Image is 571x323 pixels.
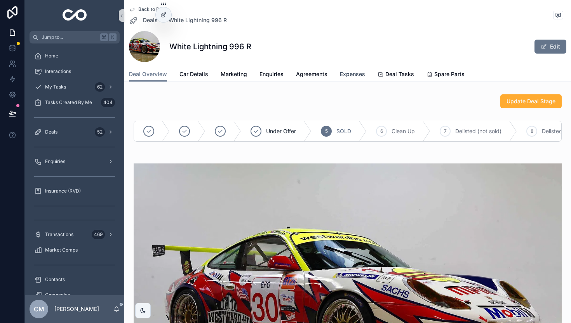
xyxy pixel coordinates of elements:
div: 62 [95,82,105,92]
span: Enquiries [259,70,284,78]
span: Delisted (not sold) [455,127,501,135]
h1: White Lightning 996 R [169,41,251,52]
a: Agreements [296,67,327,83]
a: Market Comps [30,243,120,257]
span: Expenses [340,70,365,78]
button: Jump to...K [30,31,120,43]
div: 404 [101,98,115,107]
a: Enquiries [30,155,120,168]
a: Companies [30,288,120,302]
button: Edit [534,40,566,54]
span: Deal Tasks [385,70,414,78]
a: Expenses [340,67,365,83]
span: Insurance (RVD) [45,188,81,194]
span: 8 [531,128,533,134]
a: Transactions469 [30,227,120,241]
a: Interactions [30,64,120,78]
span: Spare Parts [434,70,465,78]
span: My Tasks [45,84,66,90]
a: Deals [129,16,158,25]
span: Marketing [221,70,247,78]
span: Under Offer [266,127,296,135]
span: Jump to... [42,34,97,40]
span: SOLD [336,127,351,135]
span: Companies [45,292,70,298]
span: Deals [45,129,57,135]
a: Car Details [179,67,208,83]
span: Clean Up [392,127,415,135]
a: Deals52 [30,125,120,139]
a: Enquiries [259,67,284,83]
a: Home [30,49,120,63]
span: Home [45,53,58,59]
span: Tasks Created By Me [45,99,92,106]
span: Agreements [296,70,327,78]
span: Car Details [179,70,208,78]
a: Contacts [30,273,120,287]
span: Interactions [45,68,71,75]
span: K [110,34,116,40]
p: [PERSON_NAME] [54,305,99,313]
span: Enquiries [45,158,65,165]
span: Market Comps [45,247,78,253]
span: 6 [380,128,383,134]
img: App logo [63,9,87,22]
button: Update Deal Stage [500,94,562,108]
span: Deal Overview [129,70,167,78]
div: 52 [95,127,105,137]
a: Tasks Created By Me404 [30,96,120,109]
a: Deal Overview [129,67,167,82]
a: Back to Deals [129,6,169,12]
div: scrollable content [25,43,124,295]
a: Spare Parts [427,67,465,83]
a: Marketing [221,67,247,83]
span: Transactions [45,231,73,238]
a: My Tasks62 [30,80,120,94]
a: Insurance (RVD) [30,184,120,198]
a: White Lightning 996 R [169,16,227,24]
span: 7 [444,128,447,134]
span: 5 [325,128,328,134]
span: Contacts [45,276,65,283]
span: CM [34,304,44,314]
span: Update Deal Stage [507,97,555,105]
span: Back to Deals [138,6,169,12]
span: Deals [143,16,158,24]
a: Deal Tasks [378,67,414,83]
div: 469 [92,230,105,239]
